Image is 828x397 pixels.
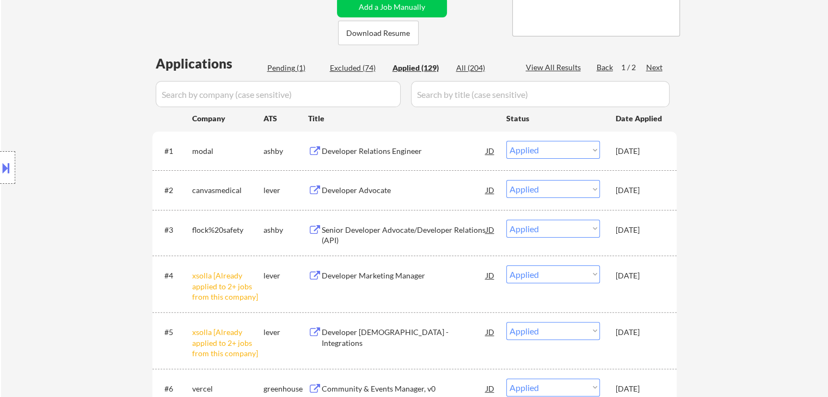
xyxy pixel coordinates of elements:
[621,62,646,73] div: 1 / 2
[646,62,664,73] div: Next
[164,327,183,338] div: #5
[526,62,584,73] div: View All Results
[485,265,496,285] div: JD
[616,185,664,196] div: [DATE]
[263,185,308,196] div: lever
[263,327,308,338] div: lever
[263,225,308,235] div: ashby
[322,146,486,157] div: Developer Relations Engineer
[263,270,308,281] div: lever
[308,113,496,124] div: Title
[263,383,308,394] div: greenhouse
[322,185,486,196] div: Developer Advocate
[192,383,263,394] div: vercel
[485,180,496,200] div: JD
[164,383,183,394] div: #6
[263,146,308,157] div: ashby
[616,225,664,235] div: [DATE]
[192,327,263,359] div: xsolla [Already applied to 2+ jobs from this company]
[597,62,614,73] div: Back
[616,113,664,124] div: Date Applied
[192,225,263,235] div: flock%20safety
[192,185,263,196] div: canvasmedical
[616,146,664,157] div: [DATE]
[322,225,486,246] div: Senior Developer Advocate/Developer Relations (API)
[392,63,447,73] div: Applied (129)
[192,270,263,302] div: xsolla [Already applied to 2+ jobs from this company]
[192,113,263,124] div: Company
[456,63,511,73] div: All (204)
[616,383,664,394] div: [DATE]
[156,57,263,70] div: Applications
[616,327,664,338] div: [DATE]
[322,270,486,281] div: Developer Marketing Manager
[506,108,600,128] div: Status
[164,270,183,281] div: #4
[485,322,496,342] div: JD
[322,327,486,348] div: Developer [DEMOGRAPHIC_DATA] - Integrations
[156,81,401,107] input: Search by company (case sensitive)
[485,220,496,239] div: JD
[322,383,486,394] div: Community & Events Manager, v0
[267,63,322,73] div: Pending (1)
[263,113,308,124] div: ATS
[330,63,384,73] div: Excluded (74)
[616,270,664,281] div: [DATE]
[338,21,419,45] button: Download Resume
[485,141,496,160] div: JD
[411,81,670,107] input: Search by title (case sensitive)
[192,146,263,157] div: modal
